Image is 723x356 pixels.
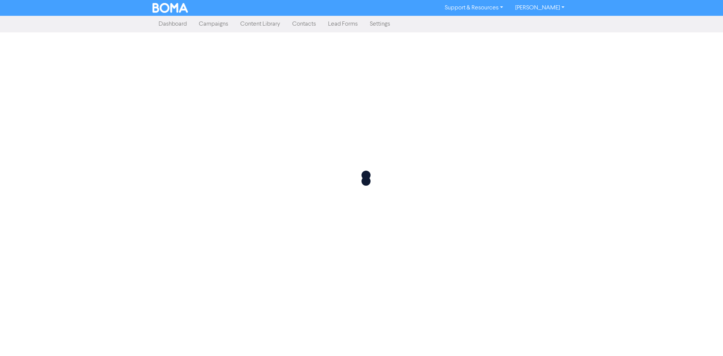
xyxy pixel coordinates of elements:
a: Content Library [234,17,286,32]
a: Dashboard [153,17,193,32]
img: BOMA Logo [153,3,188,13]
a: Settings [364,17,396,32]
a: Campaigns [193,17,234,32]
a: Support & Resources [439,2,509,14]
a: Contacts [286,17,322,32]
a: [PERSON_NAME] [509,2,570,14]
a: Lead Forms [322,17,364,32]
